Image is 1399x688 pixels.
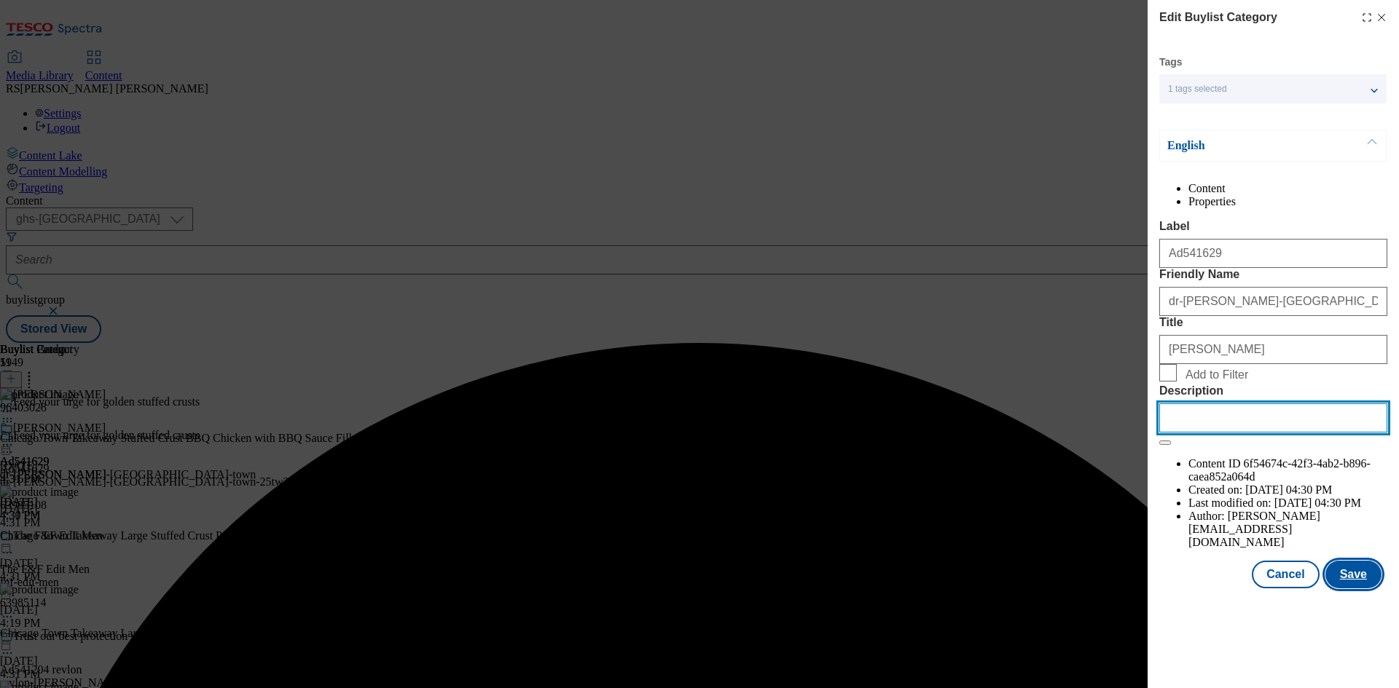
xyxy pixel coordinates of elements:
[1159,9,1277,26] h4: Edit Buylist Category
[1159,74,1387,103] button: 1 tags selected
[1188,195,1387,208] li: Properties
[1159,403,1387,432] input: Enter Description
[1168,84,1227,95] span: 1 tags selected
[1188,510,1387,549] li: Author:
[1188,497,1387,510] li: Last modified on:
[1159,384,1387,398] label: Description
[1159,220,1387,233] label: Label
[1188,182,1387,195] li: Content
[1159,287,1387,316] input: Enter Friendly Name
[1159,58,1183,66] label: Tags
[1188,457,1371,483] span: 6f54674c-42f3-4ab2-b896-caea852a064d
[1274,497,1361,509] span: [DATE] 04:30 PM
[1188,483,1387,497] li: Created on:
[1252,561,1319,588] button: Cancel
[1159,335,1387,364] input: Enter Title
[1167,138,1320,153] p: English
[1188,510,1320,548] span: [PERSON_NAME][EMAIL_ADDRESS][DOMAIN_NAME]
[1159,239,1387,268] input: Enter Label
[1245,483,1332,496] span: [DATE] 04:30 PM
[1159,268,1387,281] label: Friendly Name
[1325,561,1382,588] button: Save
[1188,457,1387,483] li: Content ID
[1159,316,1387,329] label: Title
[1186,368,1248,381] span: Add to Filter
